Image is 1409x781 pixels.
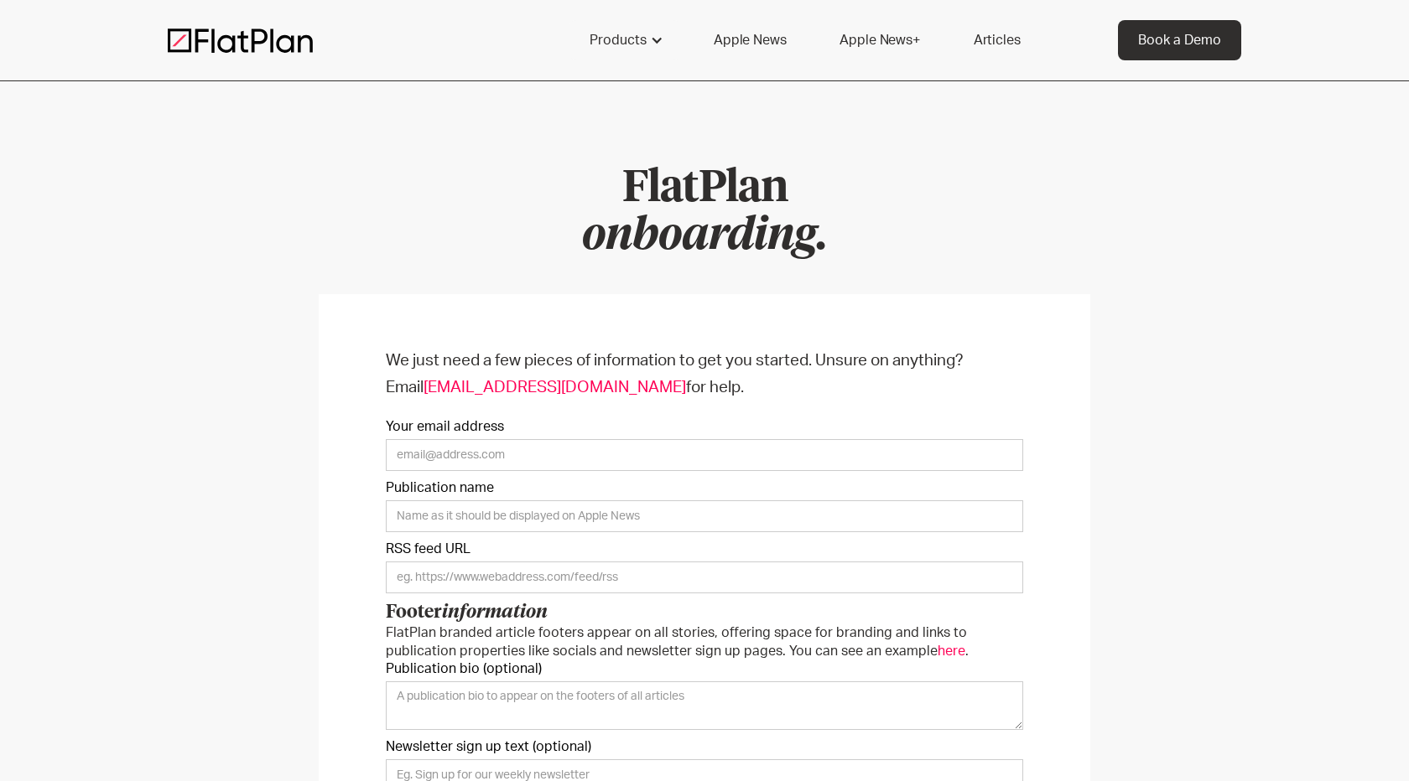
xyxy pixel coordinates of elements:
[694,20,806,60] a: Apple News
[386,348,1023,401] p: We just need a few pieces of information to get you started. Unsure on anything? Email for help.
[386,479,1023,496] label: Publication name
[1118,20,1241,60] a: Book a Demo
[424,380,686,396] a: [EMAIL_ADDRESS][DOMAIN_NAME]
[938,644,965,658] a: here
[954,20,1041,60] a: Articles
[1138,30,1221,50] div: Book a Demo
[386,561,1023,593] input: eg. https://www.webaddress.com/feed/rss
[386,540,1023,557] label: RSS feed URL
[582,215,827,258] em: onboarding.
[569,20,680,60] div: Products
[386,418,1023,435] label: Your email address
[386,623,1023,660] p: FlatPlan branded article footers appear on all stories, offering space for branding and links to ...
[386,660,1023,677] label: Publication bio (optional)
[168,165,1241,261] h1: FlatPlan
[386,738,1023,755] label: Newsletter sign up text (optional)
[386,602,1023,623] h3: Footer
[386,439,1023,471] input: email@address.com
[819,20,939,60] a: Apple News+
[386,500,1023,532] input: Name as it should be displayed on Apple News
[590,30,647,50] div: Products
[442,603,548,622] em: information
